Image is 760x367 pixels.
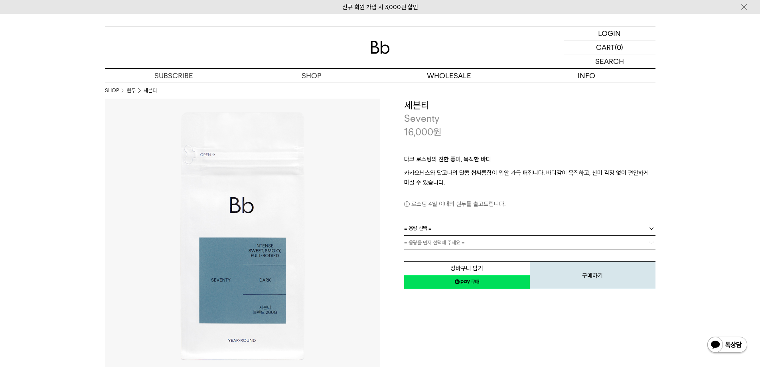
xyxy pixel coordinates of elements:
p: 16,000 [404,125,442,139]
h3: 세븐티 [404,99,655,112]
a: CART (0) [564,40,655,54]
span: = 용량을 먼저 선택해 주세요 = [404,236,465,250]
span: = 용량 선택 = [404,221,432,235]
a: SHOP [243,69,380,83]
p: CART [596,40,615,54]
img: 카카오톡 채널 1:1 채팅 버튼 [707,336,748,355]
p: LOGIN [598,26,621,40]
a: 원두 [127,87,136,95]
a: 신규 회원 가입 시 3,000원 할인 [342,4,418,11]
span: 원 [433,126,442,138]
p: SEARCH [595,54,624,68]
p: Seventy [404,112,655,125]
button: 구매하기 [530,261,655,289]
a: LOGIN [564,26,655,40]
p: INFO [518,69,655,83]
button: 장바구니 담기 [404,261,530,275]
li: 세븐티 [144,87,157,95]
p: 카카오닙스와 달고나의 달콤 쌉싸름함이 입안 가득 퍼집니다. 바디감이 묵직하고, 산미 걱정 없이 편안하게 마실 수 있습니다. [404,168,655,187]
p: (0) [615,40,623,54]
a: SHOP [105,87,119,95]
p: 다크 로스팅의 진한 풍미, 묵직한 바디 [404,155,655,168]
img: 로고 [371,41,390,54]
a: SUBSCRIBE [105,69,243,83]
p: WHOLESALE [380,69,518,83]
p: 로스팅 4일 이내의 원두를 출고드립니다. [404,199,655,209]
a: 새창 [404,275,530,289]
